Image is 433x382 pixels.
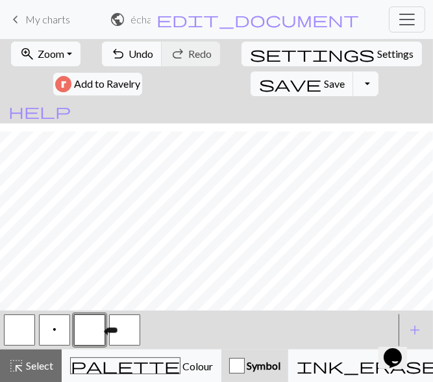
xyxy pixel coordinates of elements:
span: Settings [377,46,414,62]
span: edit_document [156,10,359,29]
img: Ravelry [55,76,71,92]
span: Symbol [245,359,280,372]
span: palette [71,357,180,375]
button: Save [251,71,354,96]
span: Add to Ravelry [74,76,140,92]
button: Colour [62,350,221,382]
button: Undo [102,42,162,66]
span: Zoom [38,47,64,60]
button: Toggle navigation [389,6,425,32]
button: Symbol [221,350,288,382]
span: Colour [180,360,213,372]
span: help [8,102,71,120]
iframe: chat widget [378,330,420,369]
h2: écharpe Katia / écharpe Katia [130,13,151,25]
span: Save [324,77,345,90]
span: Purl [53,324,56,335]
button: Zoom [11,42,80,66]
span: add [407,321,423,339]
a: My charts [8,8,70,31]
span: My charts [25,13,70,25]
span: public [110,10,125,29]
span: highlight_alt [8,357,24,375]
span: settings [250,45,375,63]
button: p [39,314,70,346]
span: Select [24,359,53,372]
span: Undo [129,47,153,60]
button: SettingsSettings [241,42,422,66]
button: Add to Ravelry [53,73,142,96]
span: keyboard_arrow_left [8,10,23,29]
span: zoom_in [19,45,35,63]
span: save [259,75,321,93]
i: Settings [250,46,375,62]
span: undo [110,45,126,63]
